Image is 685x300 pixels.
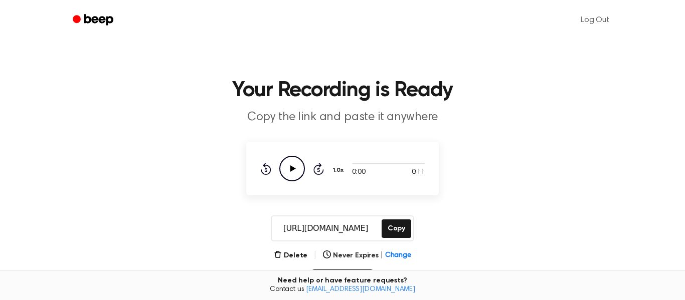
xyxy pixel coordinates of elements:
[352,167,365,178] span: 0:00
[150,109,535,126] p: Copy the link and paste it anywhere
[6,285,679,294] span: Contact us
[66,11,122,30] a: Beep
[310,269,374,295] button: Record
[86,80,599,101] h1: Your Recording is Ready
[382,219,411,238] button: Copy
[274,250,307,261] button: Delete
[313,249,317,261] span: |
[332,162,347,179] button: 1.0x
[323,250,411,261] button: Never Expires|Change
[571,8,619,32] a: Log Out
[412,167,425,178] span: 0:11
[381,250,383,261] span: |
[385,250,411,261] span: Change
[306,286,415,293] a: [EMAIL_ADDRESS][DOMAIN_NAME]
